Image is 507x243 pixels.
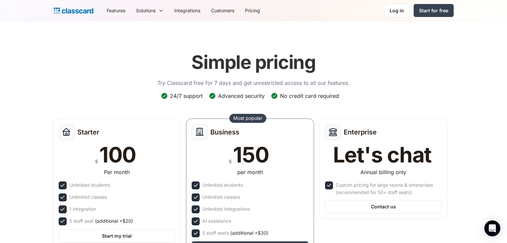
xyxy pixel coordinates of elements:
[95,157,98,165] div: $
[344,128,377,136] h2: Enterprise
[390,7,404,14] div: Log in
[280,92,339,100] div: No credit card required
[333,144,432,165] div: Let's chat
[202,229,268,237] div: 5 staff seats
[202,181,243,189] div: Unlimited students
[240,3,265,18] a: Pricing
[69,193,107,201] div: Unlimited classes
[69,181,110,189] div: Unlimited students
[157,79,350,87] p: Try Classcard free for 7 days and get unrestricted access to all our features.
[202,193,240,201] div: Unlimited classes
[230,229,268,237] span: (additional +$30)
[69,205,96,213] div: 1 integration
[360,168,406,176] div: Annual billing only
[218,92,265,100] div: Advanced security
[484,220,500,236] div: Open Intercom Messenger
[99,144,136,165] div: 100
[77,128,99,136] h2: Starter
[136,7,156,14] div: Solutions
[384,4,410,17] a: Log in
[95,217,133,225] span: (additional +$20)
[54,6,93,15] a: home
[233,115,262,122] div: Most popular
[101,3,131,18] a: Features
[210,128,239,136] h2: Business
[237,168,263,176] div: per month
[233,144,269,165] div: 150
[202,205,250,213] div: Unlimited Integrations
[104,168,130,176] div: Per month
[69,217,133,225] div: 5 staff seat
[206,3,240,18] a: Customers
[59,229,175,243] a: Start my trial
[336,181,440,196] div: Custom pricing for large teams & enterprises (recommended for 50+ staff seats)
[419,7,448,14] div: Start for free
[414,4,454,17] a: Start for free
[229,157,232,165] div: $
[169,3,206,18] a: Integrations
[202,217,231,225] div: AI assistance
[170,92,203,100] div: 24/7 support
[191,51,316,74] h1: Simple pricing
[131,3,169,18] div: Solutions
[325,200,442,213] a: Contact us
